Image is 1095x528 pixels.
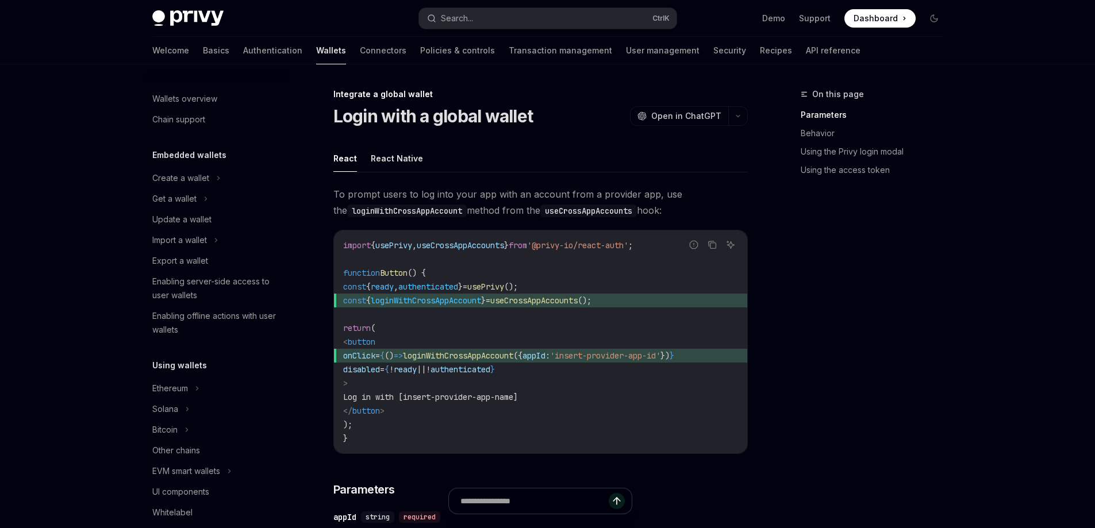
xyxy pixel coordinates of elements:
a: API reference [806,37,860,64]
h5: Embedded wallets [152,148,226,162]
span: usePrivy [467,282,504,292]
span: } [490,364,495,375]
div: Search... [441,11,473,25]
button: Search...CtrlK [419,8,677,29]
div: EVM smart wallets [152,464,220,478]
a: Wallets overview [143,88,290,109]
span: from [509,240,527,250]
div: Bitcoin [152,423,178,437]
img: dark logo [152,10,224,26]
span: { [371,240,375,250]
button: Toggle dark mode [925,9,943,28]
span: } [481,295,486,306]
a: Enabling server-side access to user wallets [143,271,290,306]
div: Ethereum [152,381,188,395]
div: Enabling server-side access to user wallets [152,275,283,302]
span: On this page [812,87,864,101]
span: { [366,295,371,306]
div: Wallets overview [152,92,217,106]
span: { [385,364,389,375]
span: => [394,350,403,361]
span: < [343,337,348,347]
span: useCrossAppAccounts [417,240,504,250]
span: || [417,364,426,375]
div: Export a wallet [152,254,208,268]
span: 'insert-provider-app-id' [550,350,660,361]
span: = [463,282,467,292]
span: loginWithCrossAppAccount [403,350,513,361]
span: Button [380,268,408,278]
button: Ask AI [723,237,738,252]
div: Update a wallet [152,213,212,226]
a: Enabling offline actions with user wallets [143,306,290,340]
a: Parameters [801,106,952,124]
a: Connectors [360,37,406,64]
span: usePrivy [375,240,412,250]
span: import [343,240,371,250]
span: useCrossAppAccounts [490,295,578,306]
a: Using the Privy login modal [801,142,952,161]
span: () { [408,268,426,278]
span: </ [343,406,352,416]
span: ready [394,364,417,375]
a: Other chains [143,440,290,461]
a: Whitelabel [143,502,290,523]
button: React [333,145,357,172]
div: Integrate a global wallet [333,88,748,100]
span: function [343,268,380,278]
span: Dashboard [854,13,898,24]
a: Export a wallet [143,250,290,271]
div: Create a wallet [152,171,209,185]
span: loginWithCrossAppAccount [371,295,481,306]
div: Other chains [152,444,200,457]
h1: Login with a global wallet [333,106,533,126]
span: Parameters [333,481,395,498]
span: button [348,337,375,347]
span: } [504,240,509,250]
span: () [385,350,394,361]
div: Whitelabel [152,506,193,519]
span: (); [504,282,518,292]
span: return [343,323,371,333]
span: > [343,378,348,388]
a: Policies & controls [420,37,495,64]
a: Authentication [243,37,302,64]
a: Welcome [152,37,189,64]
span: } [343,433,348,444]
div: Solana [152,402,178,416]
a: Basics [203,37,229,64]
span: , [412,240,417,250]
span: = [486,295,490,306]
div: Get a wallet [152,192,197,206]
span: { [366,282,371,292]
span: ready [371,282,394,292]
span: appId: [522,350,550,361]
a: Demo [762,13,785,24]
a: Support [799,13,831,24]
a: Recipes [760,37,792,64]
span: }) [660,350,670,361]
button: Report incorrect code [686,237,701,252]
span: ); [343,419,352,430]
span: Ctrl K [652,14,670,23]
span: ( [371,323,375,333]
a: UI components [143,481,290,502]
a: Using the access token [801,161,952,179]
span: '@privy-io/react-auth' [527,240,628,250]
a: User management [626,37,700,64]
a: Update a wallet [143,209,290,230]
span: { [380,350,385,361]
span: onClick [343,350,375,361]
button: Send message [609,493,625,509]
span: const [343,295,366,306]
span: Log in with [insert-provider-app-name] [343,392,518,402]
span: ! [389,364,394,375]
div: Chain support [152,113,205,126]
span: (); [578,295,591,306]
a: Transaction management [509,37,612,64]
span: } [670,350,674,361]
h5: Using wallets [152,359,207,372]
span: , [394,282,398,292]
span: authenticated [431,364,490,375]
span: ; [628,240,633,250]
